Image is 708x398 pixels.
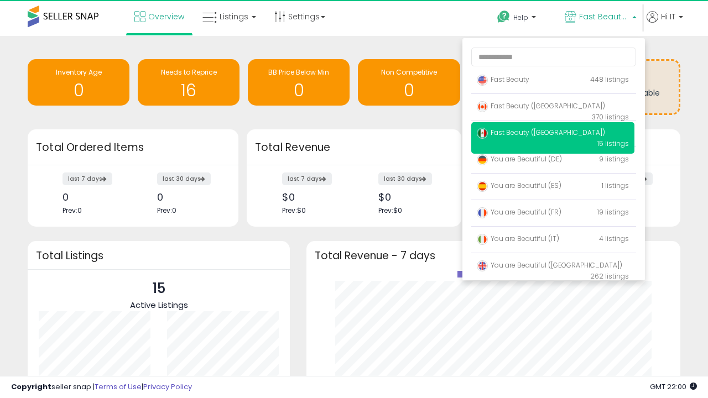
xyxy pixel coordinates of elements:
span: Prev: $0 [282,206,306,215]
a: Hi IT [647,11,683,36]
a: Privacy Policy [143,381,192,392]
a: Non Competitive 0 [358,59,460,106]
img: spain.png [477,181,488,192]
span: 1 listings [602,181,629,190]
img: italy.png [477,234,488,245]
span: 370 listings [592,112,629,122]
span: You are Beautiful (ES) [477,181,561,190]
span: Hi IT [661,11,675,22]
label: last 30 days [378,172,432,185]
h1: 0 [33,81,124,99]
span: BB Price Below Min [268,67,329,77]
span: 19 listings [597,207,629,217]
span: Prev: 0 [63,206,82,215]
span: Prev: 0 [157,206,176,215]
span: Fast Beauty ([GEOGRAPHIC_DATA]) [579,11,629,22]
span: Fast Beauty ([GEOGRAPHIC_DATA]) [477,101,605,111]
span: Fast Beauty ([GEOGRAPHIC_DATA]) [477,128,605,137]
span: 2025-08-12 22:00 GMT [650,381,697,392]
div: $0 [378,191,442,203]
span: Listings [220,11,248,22]
h1: 0 [253,81,344,99]
img: canada.png [477,101,488,112]
span: Overview [148,11,184,22]
span: 9 listings [599,154,629,164]
span: Inventory Age [56,67,102,77]
img: france.png [477,207,488,218]
span: You are Beautiful (DE) [477,154,562,164]
h3: Total Ordered Items [36,140,230,155]
div: 0 [63,191,124,203]
span: Prev: $0 [378,206,402,215]
span: You are Beautiful (IT) [477,234,559,243]
h3: Total Revenue [255,140,453,155]
h1: 16 [143,81,234,99]
img: uk.png [477,260,488,271]
a: Help [488,2,555,36]
img: usa.png [477,75,488,86]
a: BB Price Below Min 0 [248,59,350,106]
div: 0 [157,191,219,203]
span: You are Beautiful ([GEOGRAPHIC_DATA]) [477,260,622,270]
label: last 30 days [157,172,211,185]
span: Help [513,13,528,22]
img: germany.png [477,154,488,165]
span: Fast Beauty [477,75,529,84]
h1: 0 [363,81,454,99]
a: Terms of Use [95,381,142,392]
span: Non Competitive [381,67,437,77]
span: 262 listings [590,271,629,281]
i: Get Help [497,10,511,24]
label: last 7 days [63,172,112,185]
span: Needs to Reprice [161,67,217,77]
h3: Total Listings [36,252,282,260]
strong: Copyright [11,381,51,392]
div: seller snap | | [11,382,192,392]
a: Inventory Age 0 [28,59,129,106]
span: Active Listings [130,299,188,311]
span: You are Beautiful (FR) [477,207,561,217]
img: mexico.png [477,128,488,139]
span: 15 listings [597,139,629,148]
p: 15 [130,278,188,299]
span: 4 listings [599,234,629,243]
h3: Total Revenue - 7 days [315,252,672,260]
label: last 7 days [282,172,332,185]
div: $0 [282,191,346,203]
a: Needs to Reprice 16 [138,59,240,106]
span: 448 listings [590,75,629,84]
